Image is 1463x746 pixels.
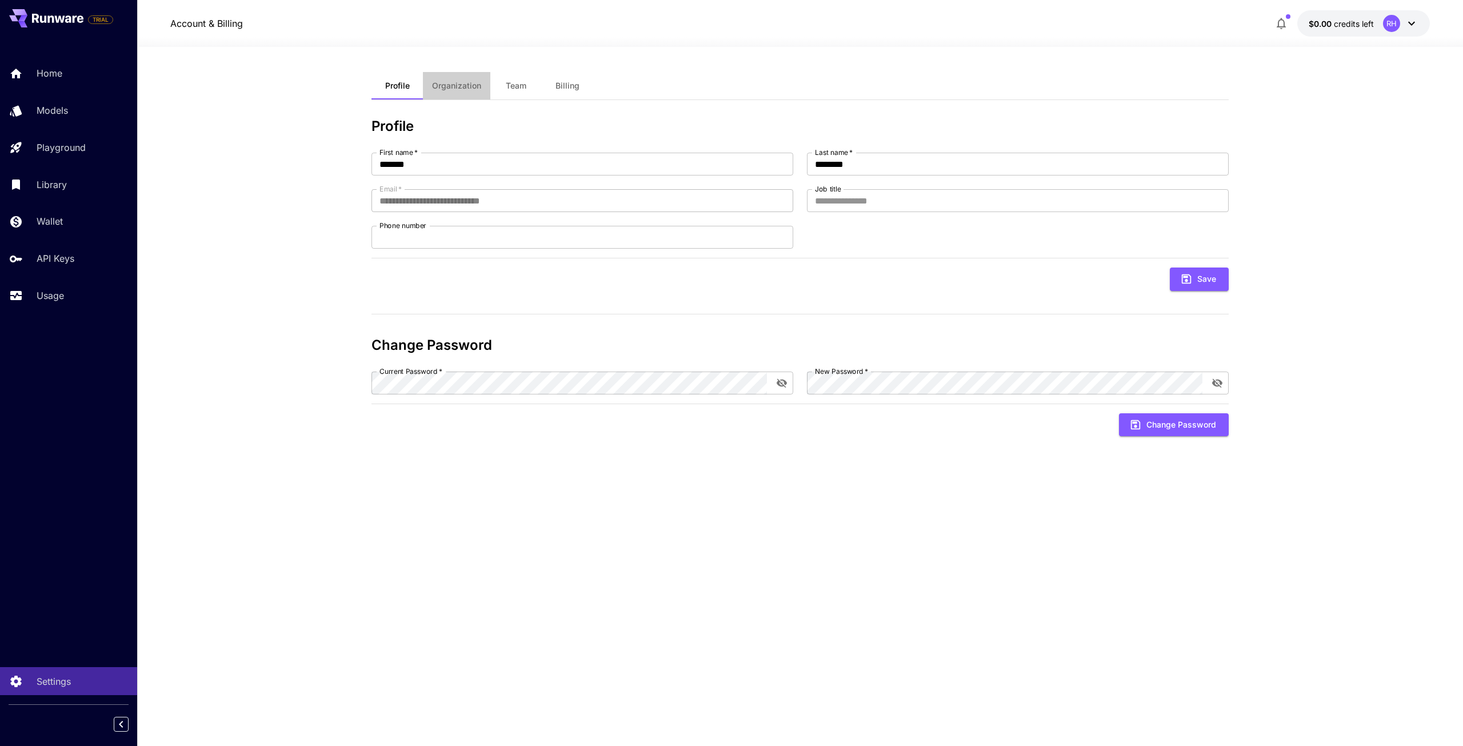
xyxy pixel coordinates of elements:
[555,81,579,91] span: Billing
[1334,19,1374,29] span: credits left
[1309,19,1334,29] span: $0.00
[37,66,62,80] p: Home
[1309,18,1374,30] div: $0.00
[432,81,481,91] span: Organization
[772,373,792,393] button: toggle password visibility
[37,289,64,302] p: Usage
[170,17,243,30] nav: breadcrumb
[1119,413,1229,437] button: Change Password
[37,214,63,228] p: Wallet
[170,17,243,30] a: Account & Billing
[37,141,86,154] p: Playground
[379,221,426,230] label: Phone number
[1207,373,1228,393] button: toggle password visibility
[114,717,129,732] button: Collapse sidebar
[379,184,402,194] label: Email
[506,81,526,91] span: Team
[88,13,113,26] span: Add your payment card to enable full platform functionality.
[37,675,71,688] p: Settings
[37,252,74,265] p: API Keys
[37,103,68,117] p: Models
[1297,10,1430,37] button: $0.00RH
[1170,268,1229,291] button: Save
[1383,15,1400,32] div: RH
[815,147,853,157] label: Last name
[371,337,1229,353] h3: Change Password
[815,366,868,376] label: New Password
[385,81,410,91] span: Profile
[37,178,67,192] p: Library
[379,366,442,376] label: Current Password
[89,15,113,24] span: TRIAL
[815,184,841,194] label: Job title
[122,714,137,735] div: Collapse sidebar
[371,118,1229,134] h3: Profile
[379,147,418,157] label: First name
